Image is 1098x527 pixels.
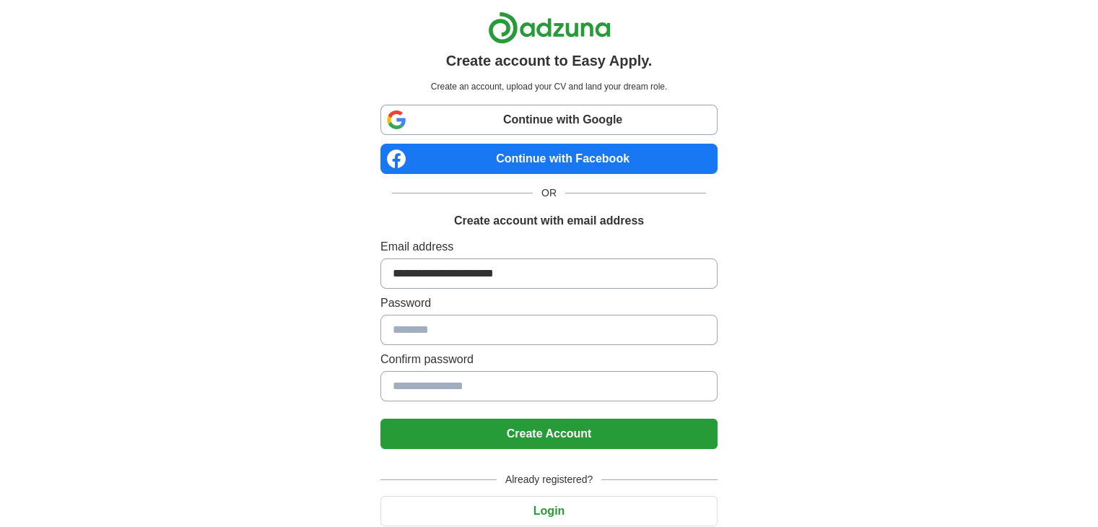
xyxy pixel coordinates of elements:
a: Continue with Facebook [380,144,718,174]
a: Login [380,505,718,517]
label: Password [380,295,718,312]
button: Login [380,496,718,526]
h1: Create account to Easy Apply. [446,50,653,71]
h1: Create account with email address [454,212,644,230]
span: Already registered? [497,472,601,487]
span: OR [533,186,565,201]
p: Create an account, upload your CV and land your dream role. [383,80,715,93]
a: Continue with Google [380,105,718,135]
label: Confirm password [380,351,718,368]
label: Email address [380,238,718,256]
button: Create Account [380,419,718,449]
img: Adzuna logo [488,12,611,44]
